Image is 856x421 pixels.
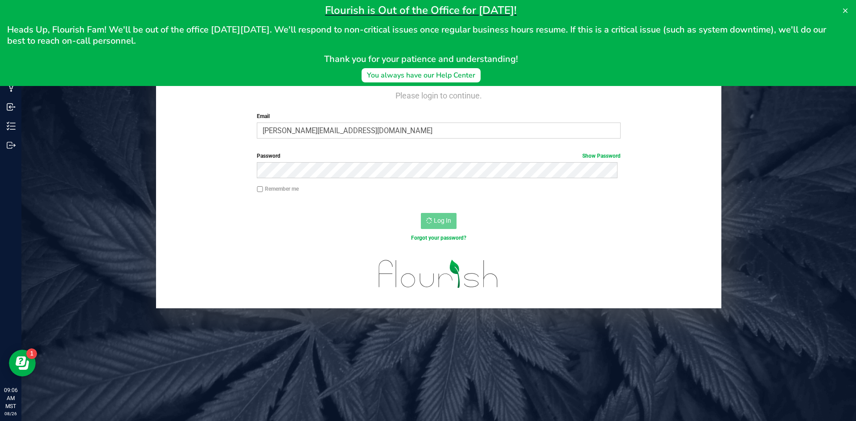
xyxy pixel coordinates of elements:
label: Remember me [257,185,299,193]
p: 08/26 [4,410,17,417]
span: Password [257,153,280,159]
label: Email [257,112,620,120]
img: flourish_logo.svg [368,251,509,297]
input: Remember me [257,186,263,192]
span: Flourish is Out of the Office for [DATE]! [325,3,517,17]
inline-svg: Inbound [7,102,16,111]
a: Show Password [582,153,621,159]
inline-svg: Manufacturing [7,83,16,92]
h4: Please login to continue. [156,89,721,100]
p: 09:06 AM MST [4,386,17,410]
span: Heads Up, Flourish Fam! We'll be out of the office [DATE][DATE]. We'll respond to non-critical is... [7,24,828,47]
inline-svg: Outbound [7,141,16,150]
iframe: Resource center unread badge [26,348,37,359]
inline-svg: Inventory [7,122,16,131]
a: Forgot your password? [411,235,466,241]
span: Thank you for your patience and understanding! [324,53,518,65]
span: Log In [434,217,451,224]
iframe: Resource center [9,350,36,376]
div: You always have our Help Center [367,70,475,81]
button: Log In [421,213,457,229]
